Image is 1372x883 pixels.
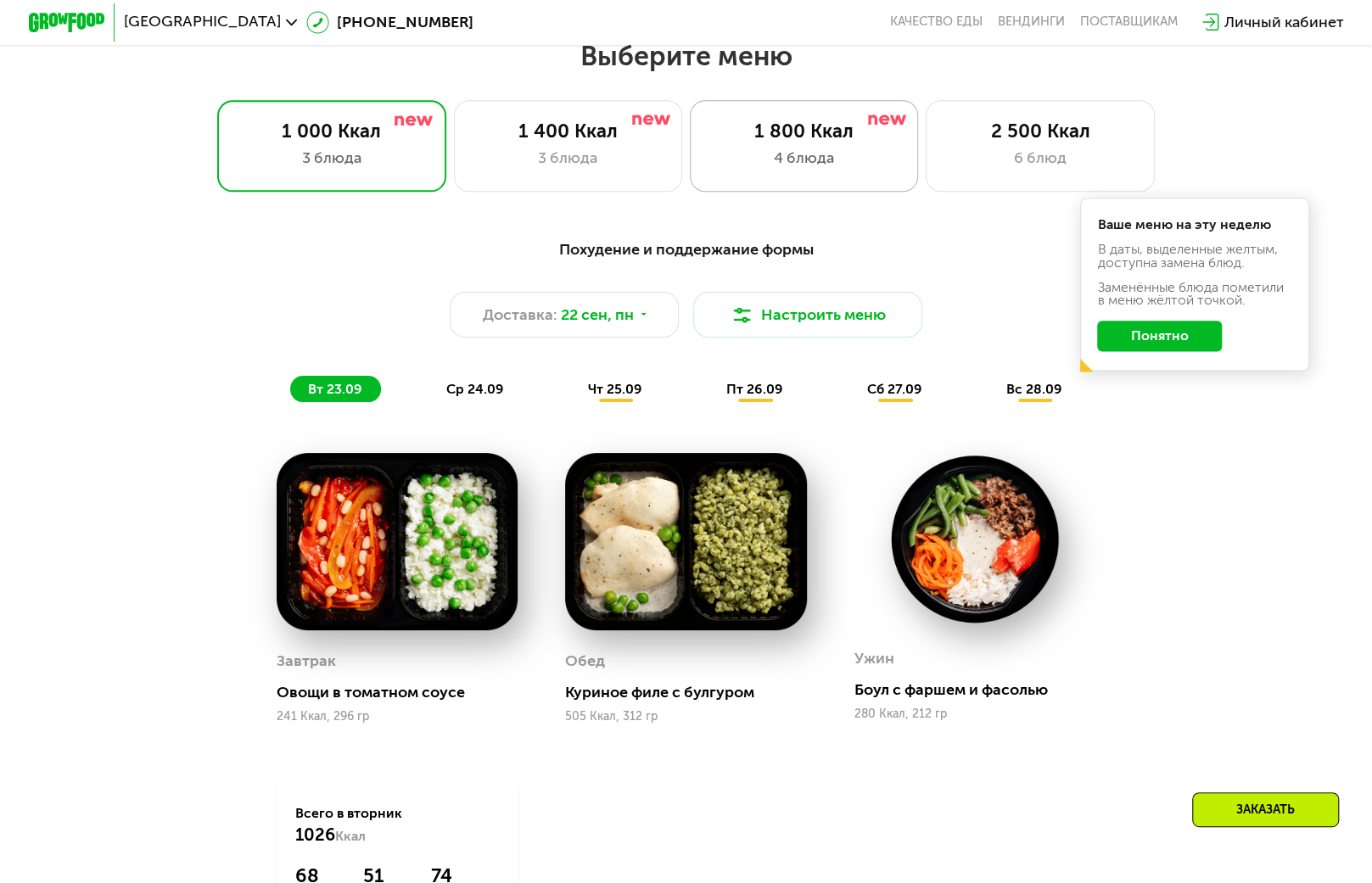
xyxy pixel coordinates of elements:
[693,292,922,338] button: Настроить меню
[565,683,821,701] div: Куриное филе с булгуром
[295,804,499,846] div: Всего в вторник
[946,147,1135,170] div: 6 блюд
[946,120,1135,143] div: 2 500 Ккал
[889,14,982,30] a: Качество еды
[473,120,663,143] div: 1 400 Ккал
[61,39,1311,73] h2: Выберите меню
[1097,243,1291,269] div: В даты, выделенные желтым, доступна замена блюд.
[1097,281,1291,307] div: Заменённые блюда пометили в меню жёлтой точкой.
[1079,14,1177,30] div: поставщикам
[997,14,1064,30] a: Вендинги
[1192,792,1339,827] div: Заказать
[483,304,557,327] span: Доставка:
[561,304,634,327] span: 22 сен, пн
[565,710,806,724] div: 505 Ккал, 312 гр
[277,683,533,701] div: Овощи в томатном соусе
[277,710,518,724] div: 241 Ккал, 296 гр
[308,381,362,397] span: вт 23.09
[709,147,899,170] div: 4 блюда
[277,647,336,676] div: Завтрак
[124,14,281,30] span: [GEOGRAPHIC_DATA]
[122,238,1251,261] div: Похудение и поддержание формы
[237,120,426,143] div: 1 000 Ккал
[306,11,473,34] a: [PHONE_NUMBER]
[1006,381,1062,397] span: вс 28.09
[237,147,426,170] div: 3 блюда
[446,381,504,397] span: ср 24.09
[1097,321,1222,351] button: Понятно
[295,824,335,845] span: 1026
[473,147,663,170] div: 3 блюда
[854,680,1111,699] div: Боул с фаршем и фасолью
[709,120,899,143] div: 1 800 Ккал
[726,381,783,397] span: пт 26.09
[588,381,642,397] span: чт 25.09
[1097,218,1291,232] div: Ваше меню на эту неделю
[867,381,922,397] span: сб 27.09
[854,645,894,673] div: Ужин
[565,647,605,676] div: Обед
[1224,11,1343,34] div: Личный кабинет
[335,828,366,844] span: Ккал
[854,707,1095,721] div: 280 Ккал, 212 гр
